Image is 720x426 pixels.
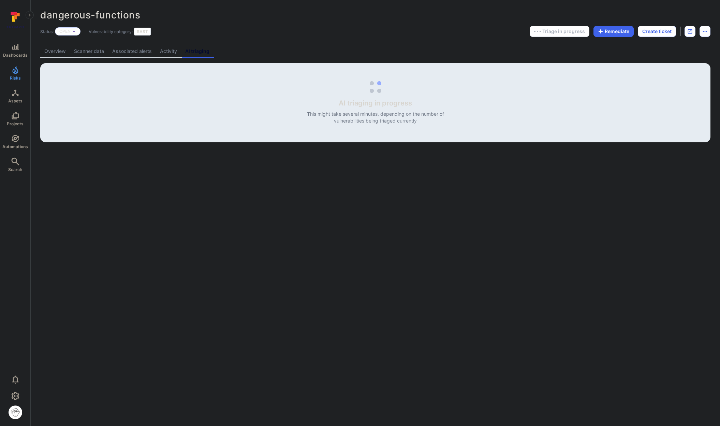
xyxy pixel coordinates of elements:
button: Triage in progress [530,26,589,37]
span: Status: [40,29,54,34]
span: dangerous-functions [40,9,140,21]
img: ACg8ocIqQenU2zSVn4varczOTTpfOuOTqpqMYkpMWRLjejB-DtIEo7w=s96-c [9,406,22,419]
span: Assets [8,98,23,103]
div: Justin Kim [9,406,22,419]
button: Expand navigation menu [26,11,34,19]
span: Risks [10,75,21,81]
img: Loading... [370,81,381,93]
button: Create ticket [638,26,676,37]
div: SAST [134,28,151,35]
span: Vulnerability category: [89,29,133,34]
span: AI triaging in progress [339,98,412,108]
div: Open original issue [685,26,695,37]
a: Scanner data [70,45,108,58]
a: Overview [40,45,70,58]
a: AI triaging [181,45,214,58]
button: Options menu [700,26,710,37]
a: Associated alerts [108,45,156,58]
img: Loading... [534,31,541,32]
a: Activity [156,45,181,58]
button: Open [59,29,71,34]
span: Projects [7,121,24,126]
span: Automations [2,144,28,149]
button: Expand dropdown [72,29,76,33]
span: Dashboards [3,53,28,58]
div: Vulnerability tabs [40,45,710,58]
span: This might take several minutes, depending on the number of vulnerabilities being triaged currently [307,111,444,124]
i: Expand navigation menu [27,12,32,18]
button: Remediate [593,26,634,37]
span: Search [8,167,22,172]
div: loading spinner [370,81,381,93]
